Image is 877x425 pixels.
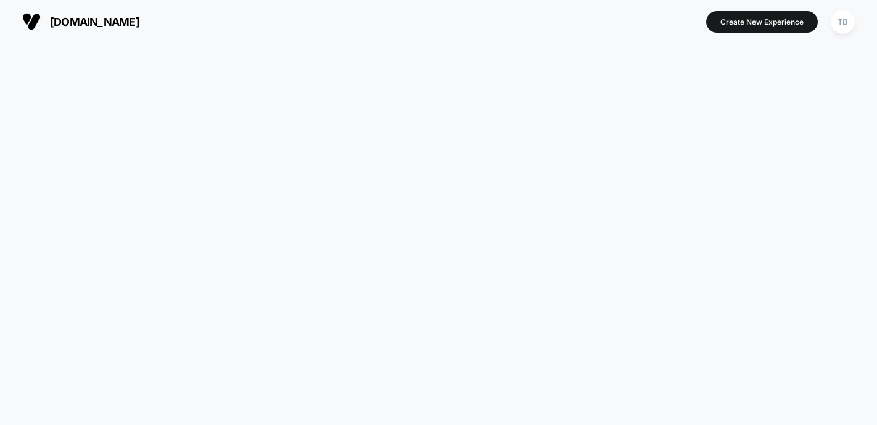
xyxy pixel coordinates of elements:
[706,11,818,33] button: Create New Experience
[19,12,143,31] button: [DOMAIN_NAME]
[831,10,855,34] div: TB
[50,15,139,28] span: [DOMAIN_NAME]
[22,12,41,31] img: Visually logo
[827,9,858,35] button: TB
